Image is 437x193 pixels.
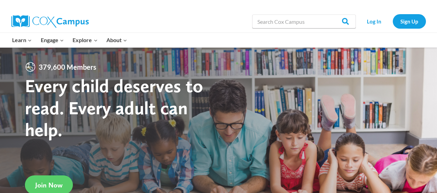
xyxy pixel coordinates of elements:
span: Join Now [35,181,63,189]
span: Engage [41,36,64,45]
img: Cox Campus [11,15,89,28]
nav: Secondary Navigation [359,14,426,28]
input: Search Cox Campus [252,15,356,28]
a: Log In [359,14,389,28]
a: Sign Up [393,14,426,28]
strong: Every child deserves to read. Every adult can help. [25,75,203,141]
span: Explore [73,36,97,45]
span: Learn [12,36,32,45]
span: 379,600 Members [36,61,99,73]
nav: Primary Navigation [8,33,132,47]
span: About [106,36,127,45]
